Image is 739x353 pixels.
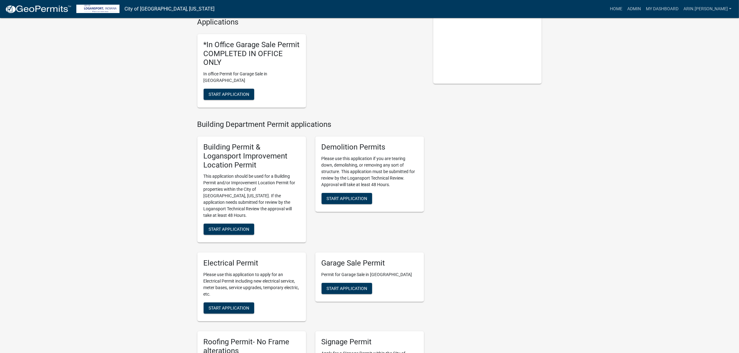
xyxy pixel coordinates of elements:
[625,3,643,15] a: Admin
[327,196,367,201] span: Start Application
[204,71,300,84] p: In office Permit for Garage Sale in [GEOGRAPHIC_DATA]
[322,271,418,278] p: Permit for Garage Sale in [GEOGRAPHIC_DATA]
[209,306,249,311] span: Start Application
[204,259,300,268] h5: Electrical Permit
[204,224,254,235] button: Start Application
[322,337,418,346] h5: Signage Permit
[327,286,367,291] span: Start Application
[204,271,300,297] p: Please use this application to apply for an Electrical Permit including new electrical service, m...
[197,18,424,27] h4: Applications
[322,155,418,188] p: Please use this application if you are tearing down, demolishing, or removing any sort of structu...
[204,40,300,67] h5: *In Office Garage Sale Permit COMPLETED IN OFFICE ONLY
[643,3,681,15] a: My Dashboard
[209,92,249,97] span: Start Application
[76,5,119,13] img: City of Logansport, Indiana
[209,227,249,232] span: Start Application
[204,89,254,100] button: Start Application
[124,4,214,14] a: City of [GEOGRAPHIC_DATA], [US_STATE]
[204,143,300,169] h5: Building Permit & Logansport Improvement Location Permit
[322,143,418,152] h5: Demolition Permits
[204,173,300,219] p: This application should be used for a Building Permit and/or Improvement Location Permit for prop...
[204,302,254,314] button: Start Application
[322,283,372,294] button: Start Application
[607,3,625,15] a: Home
[322,259,418,268] h5: Garage Sale Permit
[322,193,372,204] button: Start Application
[197,120,424,129] h4: Building Department Permit applications
[681,3,734,15] a: arin.[PERSON_NAME]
